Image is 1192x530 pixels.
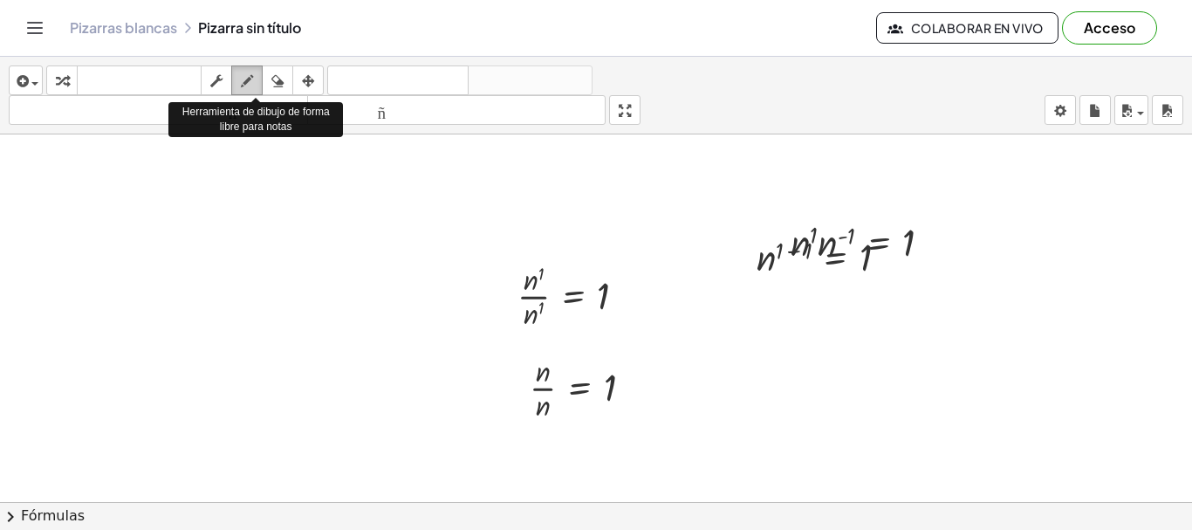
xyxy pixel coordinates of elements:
[472,72,588,89] font: rehacer
[77,65,202,95] button: teclado
[332,72,464,89] font: deshacer
[876,12,1058,44] button: Colaborar en vivo
[1062,11,1157,45] button: Acceso
[21,14,49,42] button: Cambiar navegación
[13,102,304,119] font: tamaño_del_formato
[81,72,197,89] font: teclado
[911,20,1044,36] font: Colaborar en vivo
[21,507,85,524] font: Fórmulas
[9,95,308,125] button: tamaño_del_formato
[327,65,469,95] button: deshacer
[1084,18,1135,37] font: Acceso
[312,102,602,119] font: tamaño_del_formato
[70,18,177,37] font: Pizarras blancas
[70,19,177,37] a: Pizarras blancas
[307,95,606,125] button: tamaño_del_formato
[182,106,330,133] font: Herramienta de dibujo de forma libre para notas
[468,65,593,95] button: rehacer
